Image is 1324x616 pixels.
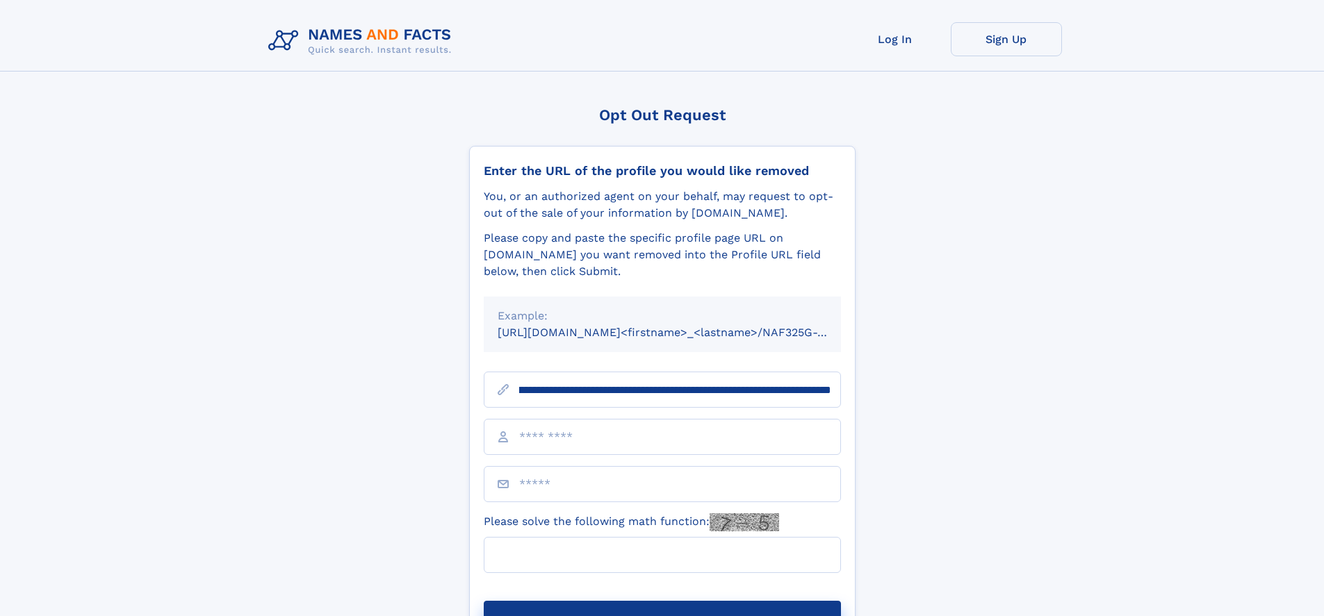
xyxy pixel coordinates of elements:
[484,188,841,222] div: You, or an authorized agent on your behalf, may request to opt-out of the sale of your informatio...
[484,513,779,531] label: Please solve the following math function:
[840,22,951,56] a: Log In
[498,326,867,339] small: [URL][DOMAIN_NAME]<firstname>_<lastname>/NAF325G-xxxxxxxx
[498,308,827,324] div: Example:
[263,22,463,60] img: Logo Names and Facts
[469,106,856,124] div: Opt Out Request
[951,22,1062,56] a: Sign Up
[484,230,841,280] div: Please copy and paste the specific profile page URL on [DOMAIN_NAME] you want removed into the Pr...
[484,163,841,178] div: Enter the URL of the profile you would like removed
